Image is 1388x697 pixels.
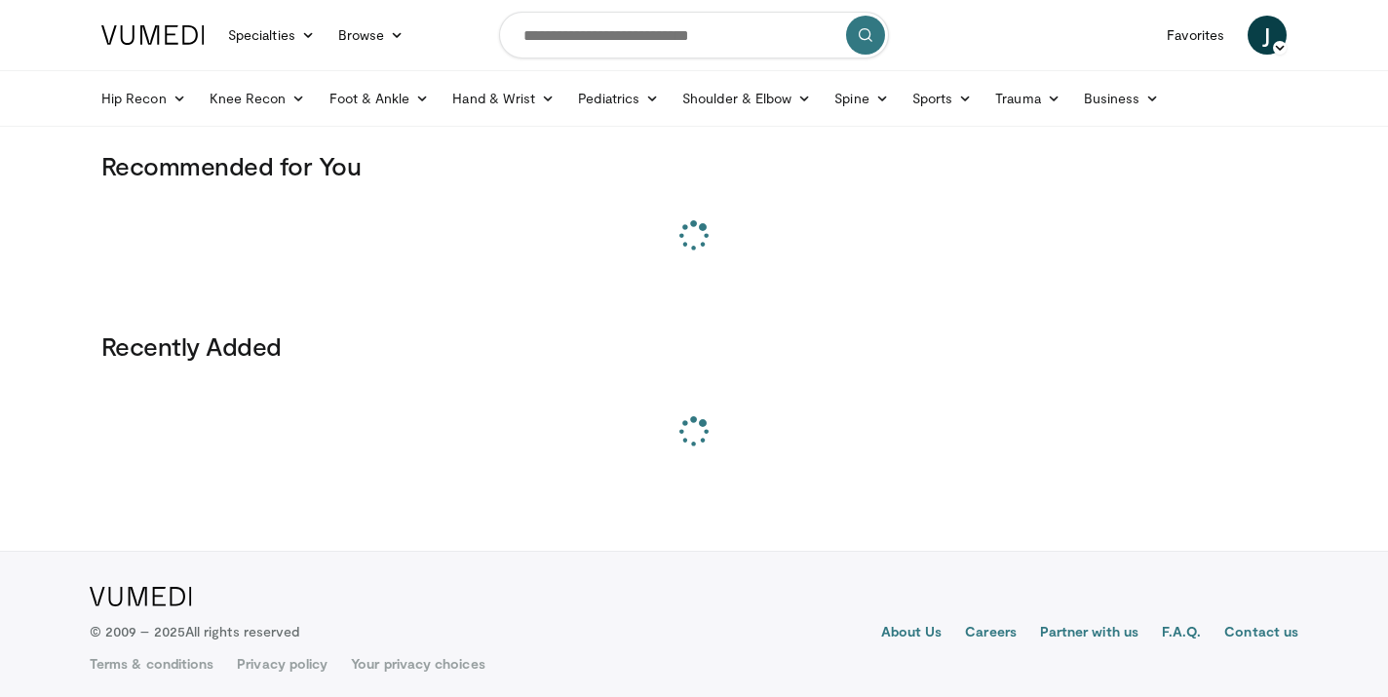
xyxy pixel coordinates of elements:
a: Pediatrics [566,79,671,118]
h3: Recommended for You [101,150,1287,181]
a: Knee Recon [198,79,318,118]
a: Careers [965,622,1017,645]
a: Your privacy choices [351,654,484,674]
a: Business [1072,79,1172,118]
h3: Recently Added [101,330,1287,362]
a: Contact us [1224,622,1298,645]
a: Spine [823,79,900,118]
input: Search topics, interventions [499,12,889,58]
a: Specialties [216,16,327,55]
a: Browse [327,16,416,55]
a: F.A.Q. [1162,622,1201,645]
a: Shoulder & Elbow [671,79,823,118]
img: VuMedi Logo [90,587,192,606]
img: VuMedi Logo [101,25,205,45]
a: Terms & conditions [90,654,213,674]
a: Foot & Ankle [318,79,442,118]
a: Hand & Wrist [441,79,566,118]
a: J [1248,16,1287,55]
a: Sports [901,79,984,118]
a: Privacy policy [237,654,328,674]
a: Favorites [1155,16,1236,55]
span: All rights reserved [185,623,299,639]
a: Trauma [983,79,1072,118]
a: Hip Recon [90,79,198,118]
p: © 2009 – 2025 [90,622,299,641]
a: About Us [881,622,943,645]
a: Partner with us [1040,622,1138,645]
